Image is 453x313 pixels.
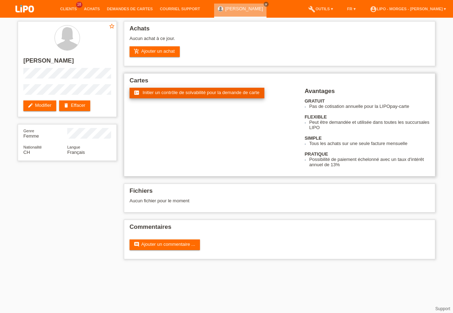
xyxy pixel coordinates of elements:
[23,150,30,155] span: Suisse
[134,48,139,54] i: add_shopping_cart
[130,88,264,98] a: fact_check Initier un contrôle de solvabilité pour la demande de carte
[63,103,69,108] i: delete
[109,23,115,29] i: star_border
[344,7,359,11] a: FR ▾
[76,2,82,8] span: 18
[264,2,268,6] i: close
[370,6,377,13] i: account_circle
[67,145,80,149] span: Langue
[130,25,430,36] h2: Achats
[130,46,180,57] a: add_shopping_cartAjouter un achat
[435,306,450,311] a: Support
[130,77,430,88] h2: Cartes
[309,157,430,167] li: Possibilité de paiement échelonné avec un taux d'intérêt annuel de 13%
[309,120,430,130] li: Peut être demandée et utilisée dans toutes les succursales LIPO
[130,187,430,198] h2: Fichiers
[305,114,327,120] b: FLEXIBLE
[305,98,325,104] b: GRATUIT
[130,36,430,46] div: Aucun achat à ce jour.
[305,135,322,141] b: SIMPLE
[23,100,56,111] a: editModifier
[23,145,42,149] span: Nationalité
[57,7,80,11] a: Clients
[366,7,449,11] a: account_circleLIPO - Morges - [PERSON_NAME] ▾
[156,7,203,11] a: Courriel Support
[305,151,328,157] b: PRATIQUE
[134,242,139,247] i: comment
[59,100,90,111] a: deleteEffacer
[28,103,33,108] i: edit
[308,6,315,13] i: build
[309,141,430,146] li: Tous les achats sur une seule facture mensuelle
[109,23,115,30] a: star_border
[23,57,111,68] h2: [PERSON_NAME]
[23,129,34,133] span: Genre
[305,88,430,98] h2: Avantages
[23,128,67,139] div: Femme
[134,90,139,95] i: fact_check
[225,6,263,11] a: [PERSON_NAME]
[305,7,336,11] a: buildOutils ▾
[130,239,200,250] a: commentAjouter un commentaire ...
[143,90,259,95] span: Initier un contrôle de solvabilité pour la demande de carte
[67,150,85,155] span: Français
[103,7,156,11] a: Demandes de cartes
[130,224,430,234] h2: Commentaires
[80,7,103,11] a: Achats
[264,2,269,7] a: close
[7,15,42,20] a: LIPO pay
[309,104,430,109] li: Pas de cotisation annuelle pour la LIPOpay-carte
[130,198,346,203] div: Aucun fichier pour le moment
